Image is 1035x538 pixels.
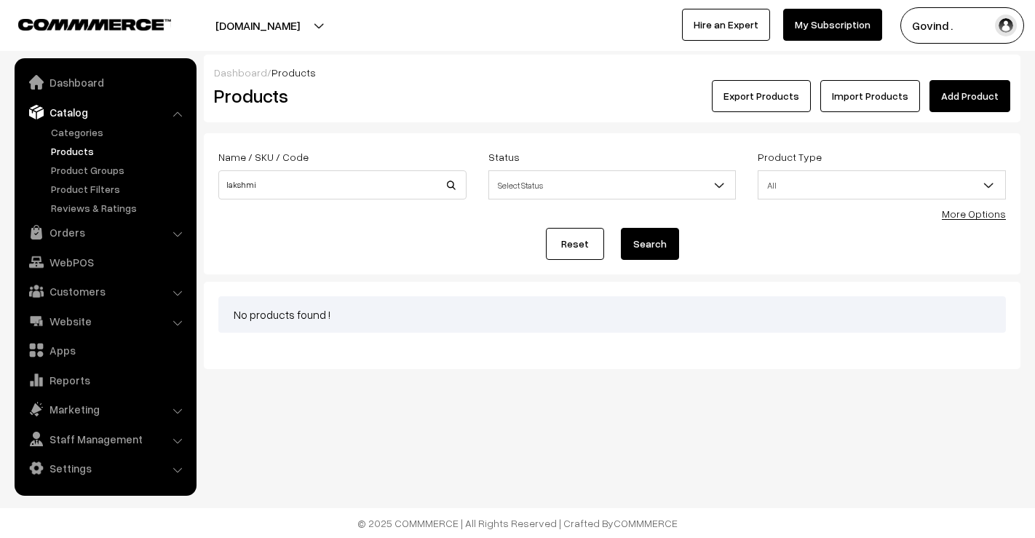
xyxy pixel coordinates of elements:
a: Add Product [929,80,1010,112]
span: All [758,170,1006,199]
a: Product Groups [47,162,191,178]
a: Reviews & Ratings [47,200,191,215]
a: WebPOS [18,249,191,275]
div: No products found ! [218,296,1006,333]
span: Select Status [489,173,736,198]
a: Dashboard [214,66,267,79]
a: Customers [18,278,191,304]
span: Products [271,66,316,79]
a: Website [18,308,191,334]
a: Hire an Expert [682,9,770,41]
a: COMMMERCE [18,15,146,32]
a: Reset [546,228,604,260]
label: Name / SKU / Code [218,149,309,165]
a: Catalog [18,99,191,125]
img: COMMMERCE [18,19,171,30]
a: Reports [18,367,191,393]
a: Orders [18,219,191,245]
span: Select Status [488,170,737,199]
label: Status [488,149,520,165]
a: Product Filters [47,181,191,197]
span: All [758,173,1005,198]
a: More Options [942,207,1006,220]
img: user [995,15,1017,36]
a: Categories [47,124,191,140]
input: Name / SKU / Code [218,170,467,199]
a: Import Products [820,80,920,112]
a: Products [47,143,191,159]
a: My Subscription [783,9,882,41]
a: Dashboard [18,69,191,95]
label: Product Type [758,149,822,165]
button: Govind . [900,7,1024,44]
a: Apps [18,337,191,363]
button: [DOMAIN_NAME] [164,7,351,44]
h2: Products [214,84,465,107]
a: Marketing [18,396,191,422]
button: Export Products [712,80,811,112]
button: Search [621,228,679,260]
a: COMMMERCE [614,517,678,529]
a: Staff Management [18,426,191,452]
div: / [214,65,1010,80]
a: Settings [18,455,191,481]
